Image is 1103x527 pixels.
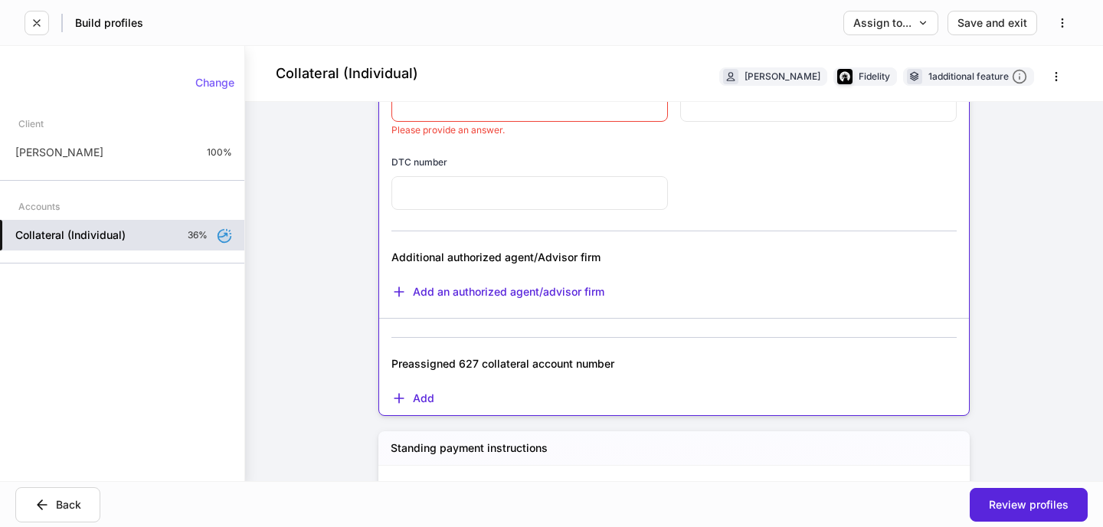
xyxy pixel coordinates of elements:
h4: Collateral (Individual) [276,64,418,83]
div: 1 additional feature [928,69,1027,85]
h5: Build profiles [75,15,143,31]
button: Add an authorized agent/advisor firm [391,284,604,300]
button: Change [185,70,244,95]
div: Preassigned 627 collateral account number [391,356,764,372]
div: Assign to... [853,18,928,28]
div: Review profiles [989,499,1069,510]
button: Add [391,391,434,406]
div: Back [34,497,81,512]
div: Change [195,77,234,88]
div: Client [18,110,44,137]
h6: DTC number [391,155,447,169]
div: [PERSON_NAME] [745,69,820,83]
button: Save and exit [948,11,1037,35]
p: Please provide an answer. [391,124,668,136]
p: [PERSON_NAME] [15,145,103,160]
button: Assign to... [843,11,938,35]
h5: Standing payment instructions [391,440,548,456]
div: Accounts [18,193,60,220]
button: Review profiles [970,488,1088,522]
div: Fidelity [859,69,890,83]
p: 100% [207,146,232,159]
p: 36% [188,229,208,241]
h5: Collateral (Individual) [15,227,126,243]
div: Additional authorized agent/Advisor firm [391,250,764,265]
button: Back [15,487,100,522]
div: Save and exit [957,18,1027,28]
